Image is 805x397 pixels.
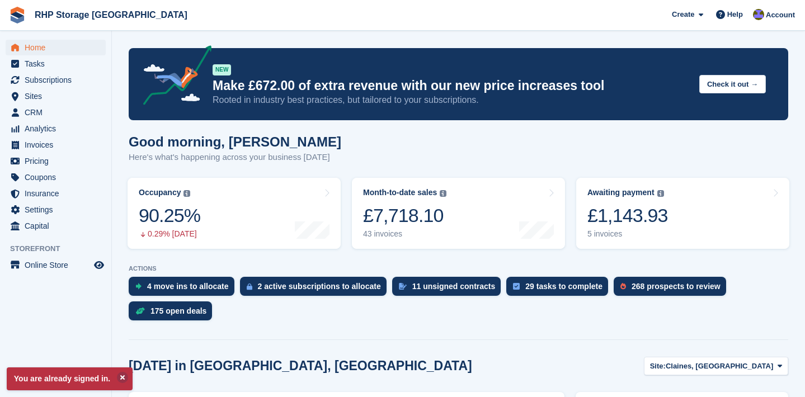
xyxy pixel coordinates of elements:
[650,361,666,372] span: Site:
[30,6,192,24] a: RHP Storage [GEOGRAPHIC_DATA]
[644,357,788,375] button: Site: Claines, [GEOGRAPHIC_DATA]
[766,10,795,21] span: Account
[25,121,92,136] span: Analytics
[620,283,626,290] img: prospect-51fa495bee0391a8d652442698ab0144808aea92771e9ea1ae160a38d050c398.svg
[352,178,565,249] a: Month-to-date sales £7,718.10 43 invoices
[25,202,92,218] span: Settings
[7,367,133,390] p: You are already signed in.
[25,257,92,273] span: Online Store
[129,265,788,272] p: ACTIONS
[25,218,92,234] span: Capital
[92,258,106,272] a: Preview store
[128,178,341,249] a: Occupancy 90.25% 0.29% [DATE]
[134,45,212,109] img: price-adjustments-announcement-icon-8257ccfd72463d97f412b2fc003d46551f7dbcb40ab6d574587a9cd5c0d94...
[6,218,106,234] a: menu
[25,72,92,88] span: Subscriptions
[657,190,664,197] img: icon-info-grey-7440780725fd019a000dd9b08b2336e03edf1995a4989e88bcd33f0948082b44.svg
[240,277,392,301] a: 2 active subscriptions to allocate
[6,40,106,55] a: menu
[213,78,690,94] p: Make £672.00 of extra revenue with our new price increases tool
[139,204,200,227] div: 90.25%
[6,121,106,136] a: menu
[513,283,520,290] img: task-75834270c22a3079a89374b754ae025e5fb1db73e45f91037f5363f120a921f8.svg
[6,88,106,104] a: menu
[699,75,766,93] button: Check it out →
[129,151,341,164] p: Here's what's happening across your business [DATE]
[139,188,181,197] div: Occupancy
[399,283,407,290] img: contract_signature_icon-13c848040528278c33f63329250d36e43548de30e8caae1d1a13099fd9432cc5.svg
[753,9,764,20] img: Henry Philips
[135,307,145,315] img: deal-1b604bf984904fb50ccaf53a9ad4b4a5d6e5aea283cecdc64d6e3604feb123c2.svg
[147,282,229,291] div: 4 move ins to allocate
[440,190,446,197] img: icon-info-grey-7440780725fd019a000dd9b08b2336e03edf1995a4989e88bcd33f0948082b44.svg
[213,64,231,75] div: NEW
[392,277,507,301] a: 11 unsigned contracts
[10,243,111,254] span: Storefront
[6,202,106,218] a: menu
[129,358,472,374] h2: [DATE] in [GEOGRAPHIC_DATA], [GEOGRAPHIC_DATA]
[150,306,206,315] div: 175 open deals
[129,134,341,149] h1: Good morning, [PERSON_NAME]
[25,186,92,201] span: Insurance
[6,72,106,88] a: menu
[363,229,446,239] div: 43 invoices
[135,283,142,290] img: move_ins_to_allocate_icon-fdf77a2bb77ea45bf5b3d319d69a93e2d87916cf1d5bf7949dd705db3b84f3ca.svg
[9,7,26,23] img: stora-icon-8386f47178a22dfd0bd8f6a31ec36ba5ce8667c1dd55bd0f319d3a0aa187defe.svg
[412,282,496,291] div: 11 unsigned contracts
[25,169,92,185] span: Coupons
[139,229,200,239] div: 0.29% [DATE]
[727,9,743,20] span: Help
[213,94,690,106] p: Rooted in industry best practices, but tailored to your subscriptions.
[25,56,92,72] span: Tasks
[587,188,655,197] div: Awaiting payment
[6,137,106,153] a: menu
[247,283,252,290] img: active_subscription_to_allocate_icon-d502201f5373d7db506a760aba3b589e785aa758c864c3986d89f69b8ff3...
[506,277,614,301] a: 29 tasks to complete
[587,229,668,239] div: 5 invoices
[632,282,721,291] div: 268 prospects to review
[25,137,92,153] span: Invoices
[6,169,106,185] a: menu
[6,105,106,120] a: menu
[25,40,92,55] span: Home
[258,282,381,291] div: 2 active subscriptions to allocate
[25,105,92,120] span: CRM
[666,361,773,372] span: Claines, [GEOGRAPHIC_DATA]
[6,186,106,201] a: menu
[6,257,106,273] a: menu
[672,9,694,20] span: Create
[25,88,92,104] span: Sites
[183,190,190,197] img: icon-info-grey-7440780725fd019a000dd9b08b2336e03edf1995a4989e88bcd33f0948082b44.svg
[129,301,218,326] a: 175 open deals
[363,204,446,227] div: £7,718.10
[587,204,668,227] div: £1,143.93
[6,56,106,72] a: menu
[525,282,602,291] div: 29 tasks to complete
[363,188,437,197] div: Month-to-date sales
[129,277,240,301] a: 4 move ins to allocate
[6,153,106,169] a: menu
[576,178,789,249] a: Awaiting payment £1,143.93 5 invoices
[614,277,732,301] a: 268 prospects to review
[25,153,92,169] span: Pricing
